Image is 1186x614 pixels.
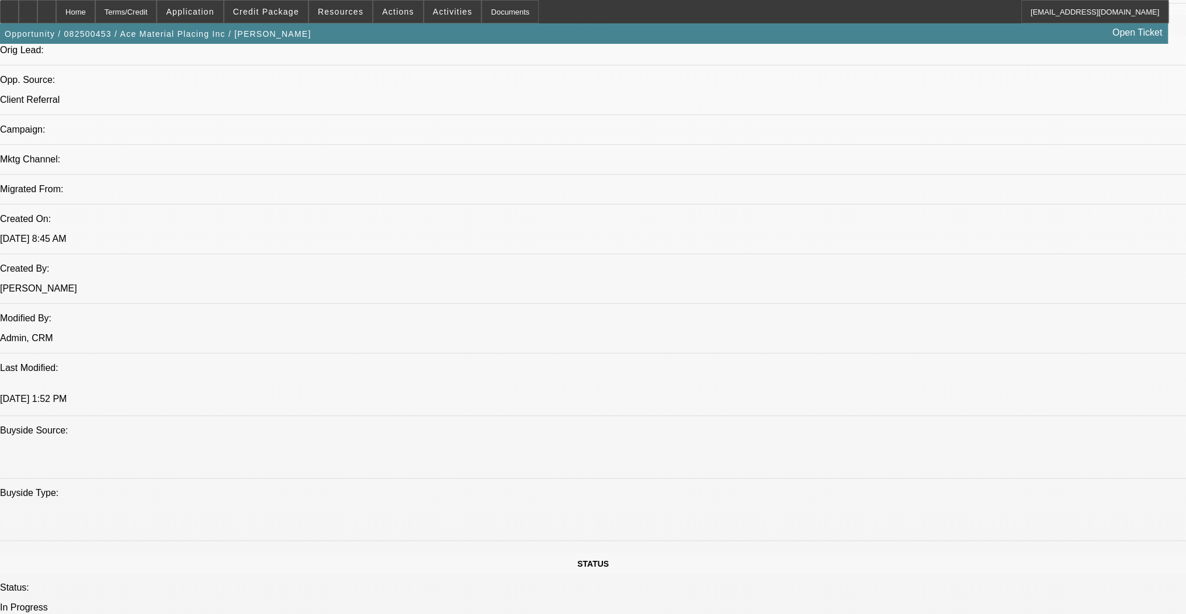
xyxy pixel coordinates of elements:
[157,1,223,23] button: Application
[224,1,308,23] button: Credit Package
[373,1,423,23] button: Actions
[166,7,214,16] span: Application
[233,7,299,16] span: Credit Package
[577,559,609,568] span: STATUS
[309,1,372,23] button: Resources
[424,1,481,23] button: Activities
[1108,23,1167,43] a: Open Ticket
[5,29,311,39] span: Opportunity / 082500453 / Ace Material Placing Inc / [PERSON_NAME]
[433,7,473,16] span: Activities
[382,7,414,16] span: Actions
[318,7,363,16] span: Resources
